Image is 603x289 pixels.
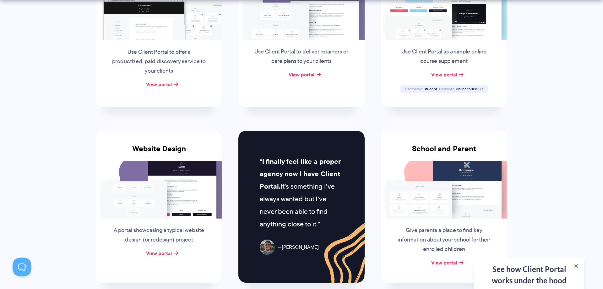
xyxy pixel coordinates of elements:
[146,249,172,257] a: View portal
[439,86,455,92] span: Password
[111,226,207,245] p: A portal showcasing a typical website design (or redesign) project
[254,47,349,66] p: Use Client Portal to deliver retainers or care plans to your clients
[381,144,507,161] h3: School and Parent
[278,243,319,252] span: [PERSON_NAME]
[396,226,492,254] p: Give parents a place to find key information about your school for their enrolled children
[396,47,492,66] p: Use Client Portal as a simple online course supplement
[111,47,207,76] p: Use Client Portal to offer a productized, paid discovery service to your clients
[260,156,340,192] strong: I finally feel like a proper agency now I have Client Portal.
[456,86,483,92] span: onlinecourse123
[405,86,423,92] span: Username
[146,81,172,88] a: View portal
[260,155,343,231] p: It’s something I’ve always wanted but I’ve never been able to find anything close to it.
[424,86,437,92] span: Student
[289,71,314,78] a: View portal
[13,258,31,276] iframe: Toggle Customer Support
[96,144,222,161] h3: Website Design
[431,71,457,78] a: View portal
[431,259,457,266] a: View portal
